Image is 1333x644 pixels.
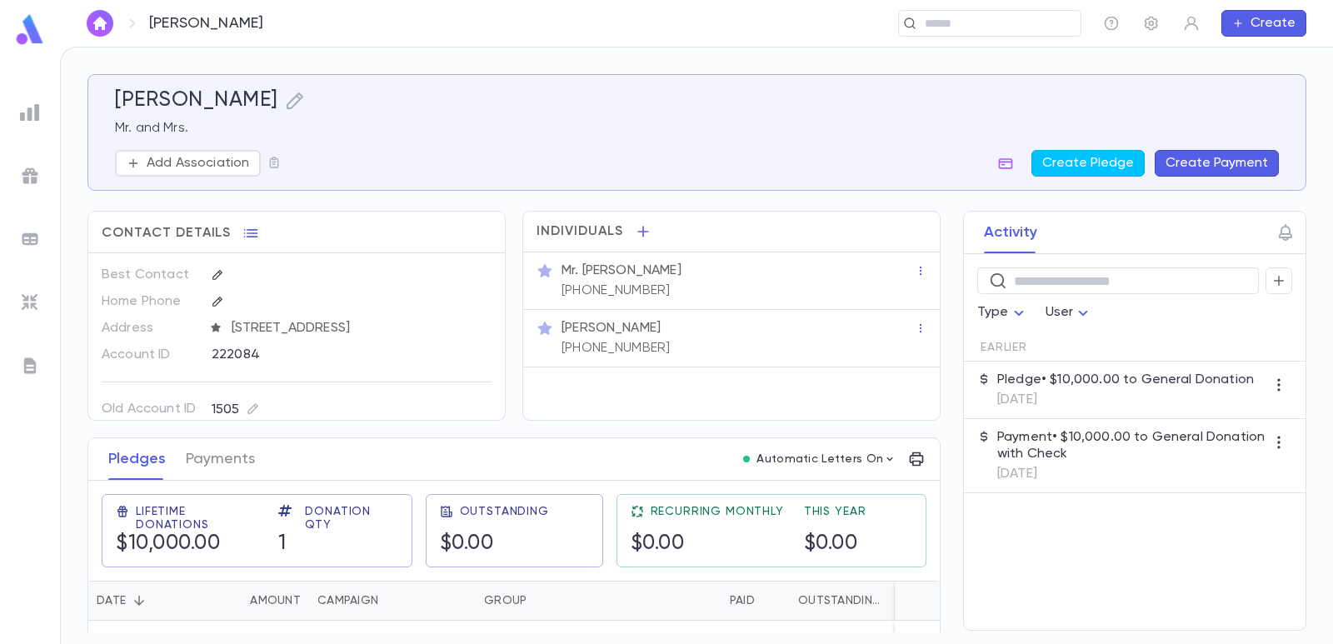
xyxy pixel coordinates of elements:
p: Mr. [PERSON_NAME] [562,262,681,279]
img: campaigns_grey.99e729a5f7ee94e3726e6486bddda8f1.svg [20,166,40,186]
p: Add Association [147,155,249,172]
img: logo [13,13,47,46]
p: Old Account ID [102,396,197,422]
button: Sort [378,587,405,614]
h5: 1 [278,532,287,557]
span: This Year [804,505,866,518]
button: Add Association [115,150,261,177]
div: User [1046,297,1094,329]
div: Outstanding [763,581,888,621]
button: Payments [186,438,255,480]
p: Mr. and Mrs. [115,120,1279,137]
div: Amount [201,581,309,621]
button: Automatic Letters On [736,447,903,471]
p: [PHONE_NUMBER] [562,282,670,299]
div: Campaign [309,581,476,621]
div: Installments [888,581,988,621]
div: 222084 [212,342,432,367]
h5: [PERSON_NAME] [115,88,278,113]
button: Sort [527,587,553,614]
p: Account ID [102,342,197,368]
div: Group [484,581,527,621]
button: Sort [223,587,250,614]
p: [DATE] [997,466,1266,482]
button: Sort [771,587,798,614]
button: Create Payment [1155,150,1279,177]
p: Automatic Letters On [756,452,883,466]
div: Date [97,581,126,621]
div: Amount [250,581,301,621]
span: [STREET_ADDRESS] [225,320,493,337]
img: batches_grey.339ca447c9d9533ef1741baa751efc33.svg [20,229,40,249]
div: Campaign [317,581,378,621]
img: reports_grey.c525e4749d1bce6a11f5fe2a8de1b229.svg [20,102,40,122]
div: Paid [601,581,763,621]
button: Pledges [108,438,166,480]
div: Paid [730,581,755,621]
img: imports_grey.530a8a0e642e233f2baf0ef88e8c9fcb.svg [20,292,40,312]
div: Group [476,581,601,621]
div: Outstanding [798,581,880,621]
p: Home Phone [102,288,197,315]
h5: $0.00 [804,532,858,557]
span: Earlier [981,341,1027,354]
button: Sort [126,587,152,614]
div: 1505 [212,399,259,420]
button: Create [1221,10,1306,37]
img: letters_grey.7941b92b52307dd3b8a917253454ce1c.svg [20,356,40,376]
span: Type [977,306,1009,319]
h5: $0.00 [631,532,685,557]
p: [DATE] [997,392,1254,408]
span: User [1046,306,1074,319]
img: home_white.a664292cf8c1dea59945f0da9f25487c.svg [90,17,110,30]
h5: $0.00 [440,532,494,557]
button: Create Pledge [1031,150,1145,177]
div: Date [88,581,201,621]
p: [PHONE_NUMBER] [562,340,670,357]
div: Type [977,297,1029,329]
p: Best Contact [102,262,197,288]
span: Outstanding [460,505,549,518]
p: Payment • $10,000.00 to General Donation with Check [997,429,1266,462]
button: Sort [703,587,730,614]
span: Individuals [537,223,623,240]
p: Address [102,315,197,342]
p: [PERSON_NAME] [149,14,263,32]
span: Lifetime Donations [136,505,258,532]
p: Pledge • $10,000.00 to General Donation [997,372,1254,388]
button: Activity [984,212,1037,253]
p: [PERSON_NAME] [562,320,661,337]
span: Recurring Monthly [651,505,784,518]
h5: $10,000.00 [116,532,220,557]
span: Donation Qty [305,505,397,532]
span: Contact Details [102,225,231,242]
